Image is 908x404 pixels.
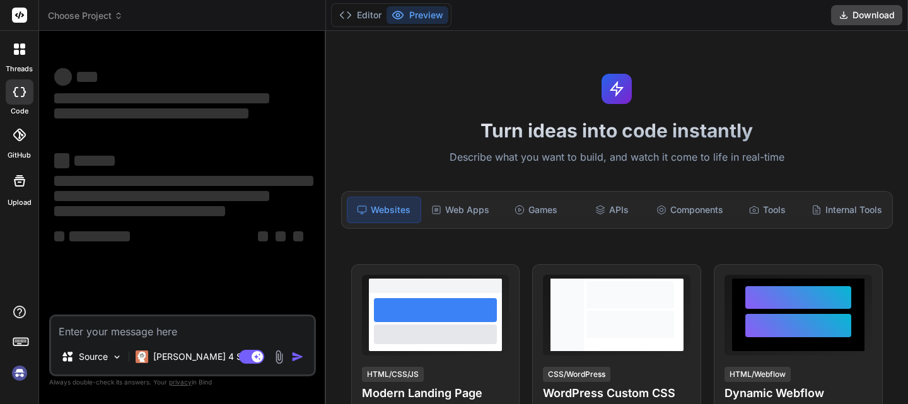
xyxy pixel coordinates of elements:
span: ‌ [54,176,313,186]
span: ‌ [276,231,286,241]
div: Games [499,197,573,223]
span: ‌ [74,156,115,166]
h4: Modern Landing Page [362,384,509,402]
p: Source [79,350,108,363]
label: threads [6,64,33,74]
img: attachment [272,350,286,364]
div: HTML/Webflow [725,367,791,382]
button: Download [831,5,902,25]
span: ‌ [293,231,303,241]
img: icon [291,350,304,363]
div: Web Apps [424,197,497,223]
label: Upload [8,197,32,208]
span: privacy [169,378,192,386]
span: ‌ [54,68,72,86]
img: Pick Models [112,352,122,362]
span: ‌ [77,72,97,82]
span: ‌ [54,153,69,168]
h4: WordPress Custom CSS [543,384,690,402]
label: GitHub [8,150,31,161]
span: ‌ [54,93,269,103]
div: HTML/CSS/JS [362,367,424,382]
div: Components [651,197,728,223]
span: ‌ [54,206,225,216]
img: signin [9,362,30,384]
p: Always double-check its answers. Your in Bind [49,376,316,388]
div: CSS/WordPress [543,367,610,382]
button: Preview [387,6,448,24]
span: Choose Project [48,9,123,22]
p: [PERSON_NAME] 4 S.. [153,350,247,363]
span: ‌ [258,231,268,241]
span: ‌ [54,231,64,241]
span: ‌ [54,191,269,201]
label: code [11,106,28,117]
div: Tools [731,197,804,223]
div: Websites [347,197,421,223]
div: APIs [575,197,648,223]
div: Internal Tools [806,197,887,223]
p: Describe what you want to build, and watch it come to life in real-time [334,149,900,166]
span: ‌ [54,108,248,118]
img: Claude 4 Sonnet [136,350,148,363]
h1: Turn ideas into code instantly [334,119,900,142]
button: Editor [334,6,387,24]
span: ‌ [69,231,130,241]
